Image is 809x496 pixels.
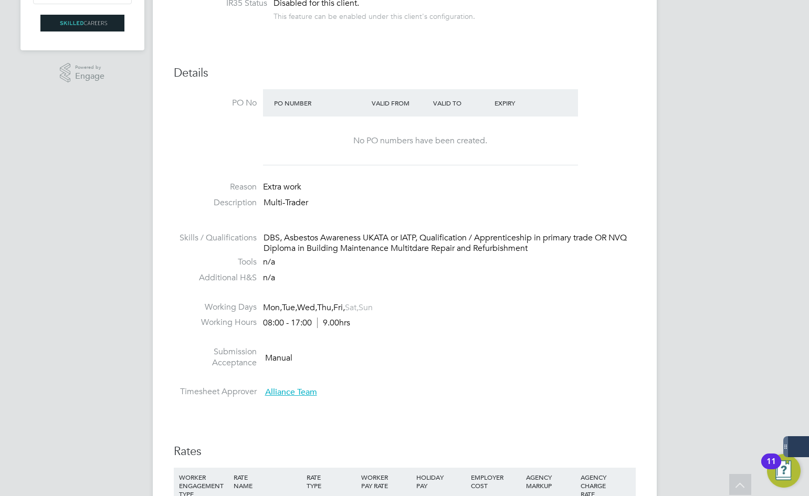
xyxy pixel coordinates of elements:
span: Extra work [263,182,301,192]
span: n/a [263,257,275,267]
label: Additional H&S [174,272,257,283]
div: Valid From [369,93,430,112]
label: Working Hours [174,317,257,328]
div: No PO numbers have been created. [274,135,568,146]
span: Sat, [345,302,359,313]
span: Alliance Team [265,387,317,397]
label: Working Days [174,302,257,313]
img: skilledcareers-logo-retina.png [40,15,124,31]
h3: Details [174,66,636,81]
span: Sun [359,302,373,313]
h3: Rates [174,444,636,459]
label: PO No [174,98,257,109]
div: WORKER PAY RATE [359,468,413,495]
a: Powered byEngage [60,63,104,83]
span: Thu, [317,302,333,313]
span: Manual [265,352,292,363]
div: Valid To [430,93,492,112]
div: RATE NAME [231,468,304,495]
span: n/a [263,272,275,283]
div: RATE TYPE [304,468,359,495]
p: Multi-Trader [264,197,636,208]
a: Go to home page [33,15,132,31]
span: Powered by [75,63,104,72]
span: Fri, [333,302,345,313]
div: AGENCY MARKUP [523,468,578,495]
label: Skills / Qualifications [174,233,257,244]
span: Engage [75,72,104,81]
span: 9.00hrs [317,318,350,328]
div: 11 [766,461,776,475]
label: Reason [174,182,257,193]
label: Tools [174,257,257,268]
label: Timesheet Approver [174,386,257,397]
label: Submission Acceptance [174,346,257,368]
div: Expiry [492,93,553,112]
div: PO Number [271,93,370,112]
button: Open Resource Center, 11 new notifications [767,454,801,488]
span: Tue, [282,302,297,313]
div: EMPLOYER COST [468,468,523,495]
div: HOLIDAY PAY [414,468,468,495]
span: Mon, [263,302,282,313]
div: This feature can be enabled under this client's configuration. [274,9,475,21]
span: Wed, [297,302,317,313]
div: DBS, Asbestos Awareness UKATA or IATP, Qualification / Apprenticeship in primary trade OR NVQ Dip... [264,233,636,255]
div: 08:00 - 17:00 [263,318,350,329]
label: Description [174,197,257,208]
